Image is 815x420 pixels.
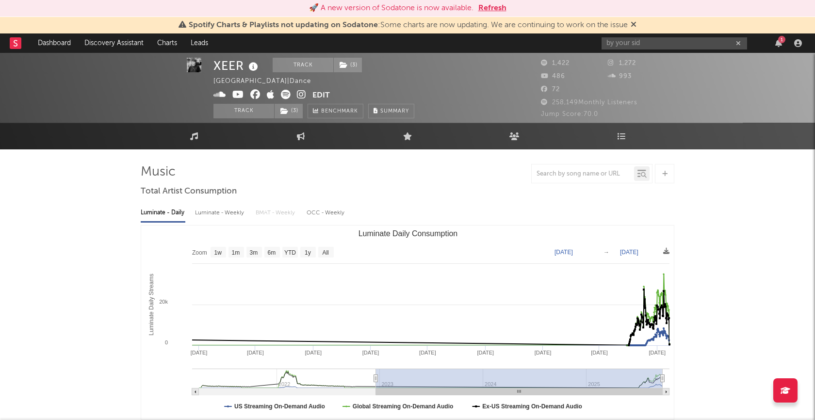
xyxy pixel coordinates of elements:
span: ( 3 ) [333,58,362,72]
span: Spotify Charts & Playlists not updating on Sodatone [189,21,378,29]
a: Charts [150,33,184,53]
button: (3) [334,58,362,72]
button: Track [213,104,274,118]
text: [DATE] [191,350,208,355]
text: [DATE] [591,350,608,355]
text: 6m [268,249,276,256]
div: OCC - Weekly [307,205,345,221]
span: 72 [541,86,560,93]
text: [DATE] [419,350,436,355]
text: 1m [232,249,240,256]
a: Benchmark [308,104,363,118]
text: 20k [159,299,168,305]
text: [DATE] [362,350,379,355]
text: All [322,249,328,256]
text: [DATE] [554,249,573,256]
span: 486 [541,73,565,80]
span: Summary [380,109,409,114]
button: 1 [775,39,782,47]
svg: Luminate Daily Consumption [141,226,674,420]
span: 1,422 [541,60,570,66]
text: Luminate Daily Consumption [359,229,458,238]
div: 🚀 A new version of Sodatone is now available. [309,2,473,14]
text: [DATE] [535,350,552,355]
button: (3) [275,104,303,118]
text: 0 [165,339,168,345]
span: 1,272 [608,60,636,66]
a: Leads [184,33,215,53]
a: Dashboard [31,33,78,53]
text: [DATE] [477,350,494,355]
div: Luminate - Daily [141,205,185,221]
text: [DATE] [247,350,264,355]
text: 1w [214,249,222,256]
div: [GEOGRAPHIC_DATA] | Dance [213,76,322,87]
input: Search for artists [602,37,747,49]
text: Zoom [192,249,207,256]
span: Dismiss [631,21,636,29]
div: Luminate - Weekly [195,205,246,221]
text: [DATE] [305,350,322,355]
a: Discovery Assistant [78,33,150,53]
input: Search by song name or URL [532,170,634,178]
text: Ex-US Streaming On-Demand Audio [482,403,582,410]
span: Jump Score: 70.0 [541,111,598,117]
text: Luminate Daily Streams [148,274,155,335]
text: US Streaming On-Demand Audio [234,403,325,410]
span: ( 3 ) [274,104,303,118]
text: Global Streaming On-Demand Audio [353,403,454,410]
div: 1 [778,36,785,43]
text: [DATE] [620,249,638,256]
button: Track [273,58,333,72]
text: → [603,249,609,256]
div: XEER [213,58,261,74]
span: Total Artist Consumption [141,186,237,197]
button: Edit [312,90,330,102]
text: YTD [284,249,296,256]
span: Benchmark [321,106,358,117]
text: [DATE] [649,350,666,355]
button: Summary [368,104,414,118]
text: 3m [250,249,258,256]
span: 993 [608,73,632,80]
text: 1y [305,249,311,256]
span: : Some charts are now updating. We are continuing to work on the issue [189,21,628,29]
button: Refresh [478,2,506,14]
span: 258,149 Monthly Listeners [541,99,637,106]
